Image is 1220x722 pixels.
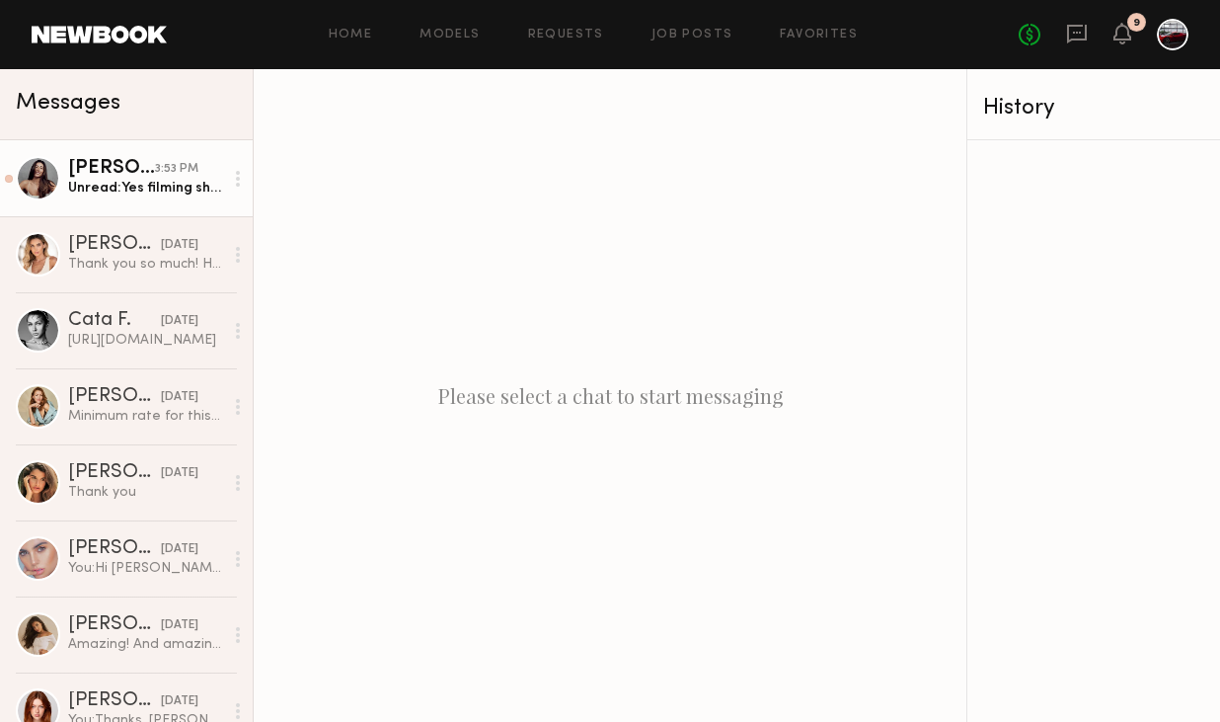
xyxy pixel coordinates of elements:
[68,179,223,198] div: Unread: Yes filming shortly
[68,559,223,578] div: You: Hi [PERSON_NAME]- thank you so much! It was great working with you :)
[254,69,966,722] div: Please select a chat to start messaging
[161,540,198,559] div: [DATE]
[161,236,198,255] div: [DATE]
[68,483,223,502] div: Thank you
[68,235,161,255] div: [PERSON_NAME] [PERSON_NAME]
[68,387,161,407] div: [PERSON_NAME]
[161,692,198,711] div: [DATE]
[155,160,198,179] div: 3:53 PM
[68,539,161,559] div: [PERSON_NAME]
[329,29,373,41] a: Home
[651,29,733,41] a: Job Posts
[983,97,1204,120] div: History
[68,635,223,654] div: Amazing! And amazing thank you!
[780,29,858,41] a: Favorites
[16,92,120,115] span: Messages
[161,388,198,407] div: [DATE]
[161,312,198,331] div: [DATE]
[68,615,161,635] div: [PERSON_NAME]
[68,159,155,179] div: [PERSON_NAME]
[161,616,198,635] div: [DATE]
[1133,18,1140,29] div: 9
[68,255,223,274] div: Thank you so much! Hope to work with you again in the future. Have a great week! :)
[68,407,223,426] div: Minimum rate for this work + usage is 2K
[68,463,161,483] div: [PERSON_NAME]
[161,464,198,483] div: [DATE]
[68,691,161,711] div: [PERSON_NAME]
[68,311,161,331] div: Cata F.
[419,29,480,41] a: Models
[528,29,604,41] a: Requests
[68,331,223,350] div: [URL][DOMAIN_NAME]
